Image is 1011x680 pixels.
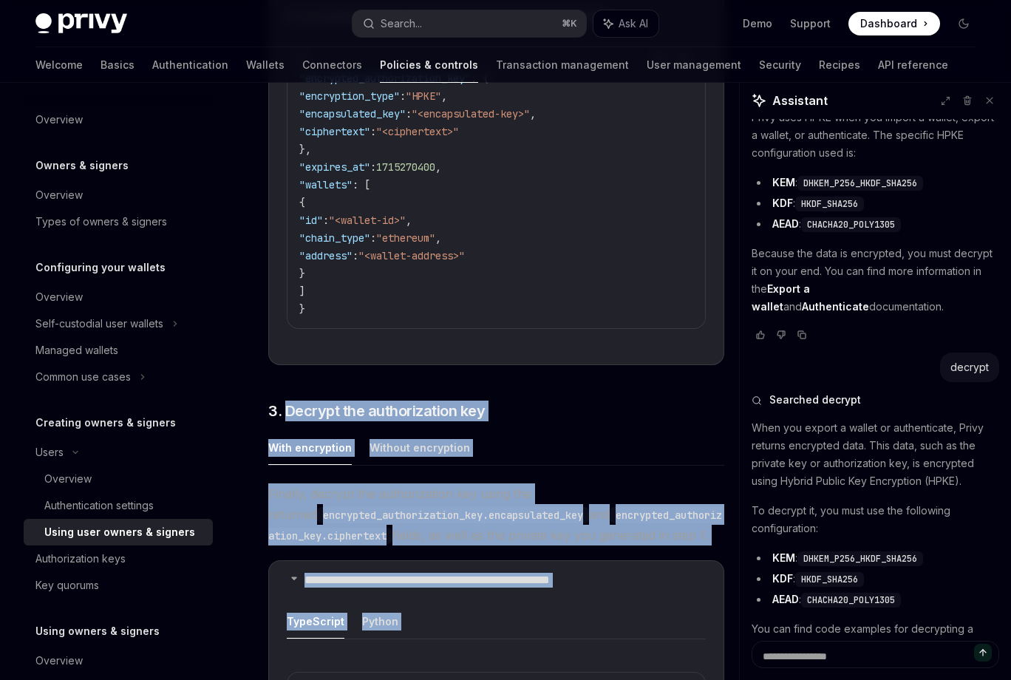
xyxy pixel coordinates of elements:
[24,647,213,674] a: Overview
[406,89,441,103] span: "HPKE"
[44,470,92,488] div: Overview
[496,47,629,83] a: Transaction management
[35,157,129,174] h5: Owners & signers
[299,214,323,227] span: "id"
[801,198,858,210] span: HKDF_SHA256
[35,13,127,34] img: dark logo
[353,249,358,262] span: :
[752,570,999,588] li: :
[35,622,160,640] h5: Using owners & signers
[353,10,585,37] button: Search...⌘K
[35,652,83,670] div: Overview
[803,553,917,565] span: DHKEM_P256_HKDF_SHA256
[435,160,441,174] span: ,
[790,16,831,31] a: Support
[752,549,999,567] li: :
[802,300,869,313] a: Authenticate
[752,194,999,212] li: :
[35,111,83,129] div: Overview
[380,47,478,83] a: Policies & controls
[647,47,741,83] a: User management
[24,492,213,519] a: Authentication settings
[370,125,376,138] span: :
[299,89,400,103] span: "encryption_type"
[803,177,917,189] span: DHKEM_P256_HKDF_SHA256
[837,640,914,653] a: Export a wallet
[24,182,213,208] a: Overview
[101,47,135,83] a: Basics
[772,593,799,605] strong: AEAD
[35,341,118,359] div: Managed wallets
[353,178,370,191] span: : [
[807,219,895,231] span: CHACHA20_POLY1305
[35,550,126,568] div: Authorization keys
[769,392,861,407] span: Searched decrypt
[35,443,64,461] div: Users
[299,267,305,280] span: }
[35,288,83,306] div: Overview
[619,16,648,31] span: Ask AI
[593,10,658,37] button: Ask AI
[950,360,989,375] div: decrypt
[323,214,329,227] span: :
[752,245,999,316] p: Because the data is encrypted, you must decrypt it on your end. You can find more information in ...
[878,47,948,83] a: API reference
[299,249,353,262] span: "address"
[329,214,406,227] span: "<wallet-id>"
[772,551,795,564] strong: KEM
[35,368,131,386] div: Common use cases
[807,594,895,606] span: CHACHA20_POLY1305
[268,483,724,545] span: Finally, decrypt the authorization key using the returned and fields, as well as the private key ...
[759,47,801,83] a: Security
[299,178,353,191] span: "wallets"
[299,285,305,298] span: ]
[370,430,470,465] button: Without encryption
[362,604,398,639] button: Python
[317,507,589,523] code: encrypted_authorization_key.encapsulated_key
[35,213,167,231] div: Types of owners & signers
[302,47,362,83] a: Connectors
[819,47,860,83] a: Recipes
[35,47,83,83] a: Welcome
[299,125,370,138] span: "ciphertext"
[370,160,376,174] span: :
[772,176,795,188] strong: KEM
[35,315,163,333] div: Self-custodial user wallets
[24,572,213,599] a: Key quorums
[268,430,352,465] button: With encryption
[299,302,305,316] span: }
[268,401,485,421] span: 3. Decrypt the authorization key
[35,259,166,276] h5: Configuring your wallets
[752,591,999,608] li: :
[299,160,370,174] span: "expires_at"
[406,214,412,227] span: ,
[743,16,772,31] a: Demo
[287,604,344,639] button: TypeScript
[406,107,412,120] span: :
[376,160,435,174] span: 1715270400
[24,545,213,572] a: Authorization keys
[772,572,793,585] strong: KDF
[24,466,213,492] a: Overview
[35,414,176,432] h5: Creating owners & signers
[752,282,810,313] a: Export a wallet
[24,337,213,364] a: Managed wallets
[24,519,213,545] a: Using user owners & signers
[400,89,406,103] span: :
[752,174,999,191] li: :
[381,15,422,33] div: Search...
[376,231,435,245] span: "ethereum"
[860,16,917,31] span: Dashboard
[358,249,465,262] span: "<wallet-address>"
[752,419,999,490] p: When you export a wallet or authenticate, Privy returns encrypted data. This data, such as the pr...
[772,92,828,109] span: Assistant
[801,574,858,585] span: HKDF_SHA256
[35,577,99,594] div: Key quorums
[752,502,999,537] p: To decrypt it, you must use the following configuration:
[299,143,311,156] span: },
[848,12,940,35] a: Dashboard
[24,208,213,235] a: Types of owners & signers
[435,231,441,245] span: ,
[412,107,530,120] span: "<encapsulated-key>"
[24,284,213,310] a: Overview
